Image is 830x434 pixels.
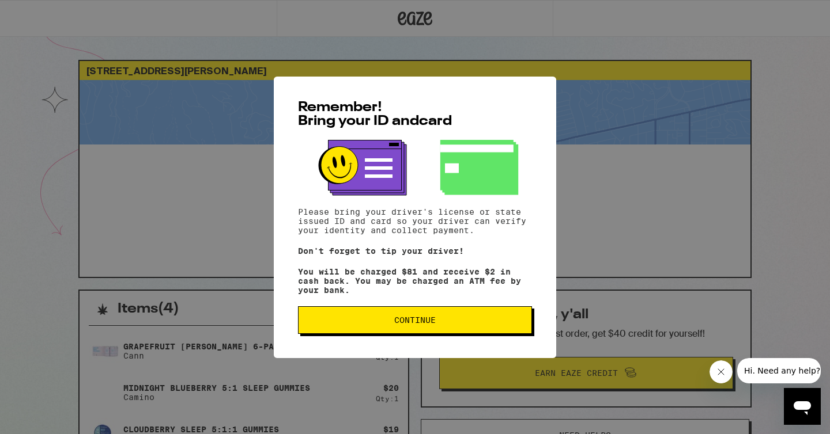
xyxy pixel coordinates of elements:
iframe: Message from company [737,358,821,383]
span: Remember! Bring your ID and card [298,101,452,128]
p: You will be charged $81 and receive $2 in cash back. You may be charged an ATM fee by your bank. [298,267,532,295]
iframe: Close message [710,360,733,383]
span: Continue [394,316,436,324]
p: Don't forget to tip your driver! [298,246,532,256]
button: Continue [298,306,532,334]
p: Please bring your driver's license or state issued ID and card so your driver can verify your ide... [298,207,532,235]
iframe: Button to launch messaging window [784,388,821,425]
